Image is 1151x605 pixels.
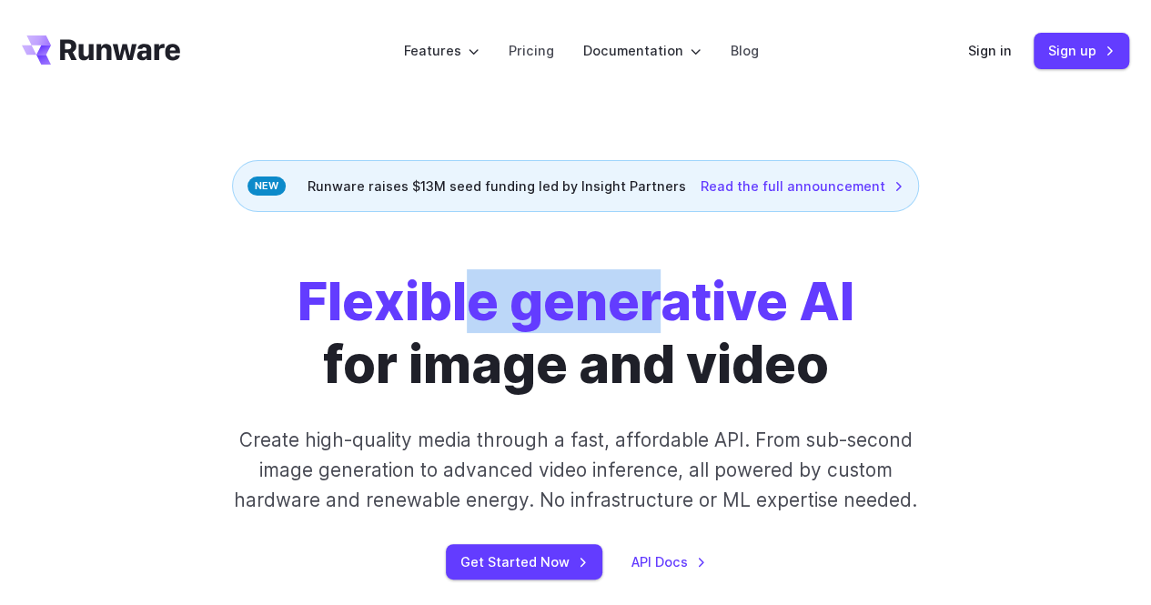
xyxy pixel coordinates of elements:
[298,270,854,396] h1: for image and video
[968,40,1012,61] a: Sign in
[509,40,554,61] a: Pricing
[446,544,602,580] a: Get Started Now
[298,269,854,333] strong: Flexible generative AI
[631,551,706,572] a: API Docs
[701,176,904,197] a: Read the full announcement
[731,40,759,61] a: Blog
[221,425,930,516] p: Create high-quality media through a fast, affordable API. From sub-second image generation to adv...
[1034,33,1129,68] a: Sign up
[232,160,919,212] div: Runware raises $13M seed funding led by Insight Partners
[583,40,702,61] label: Documentation
[404,40,480,61] label: Features
[22,35,180,65] a: Go to /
